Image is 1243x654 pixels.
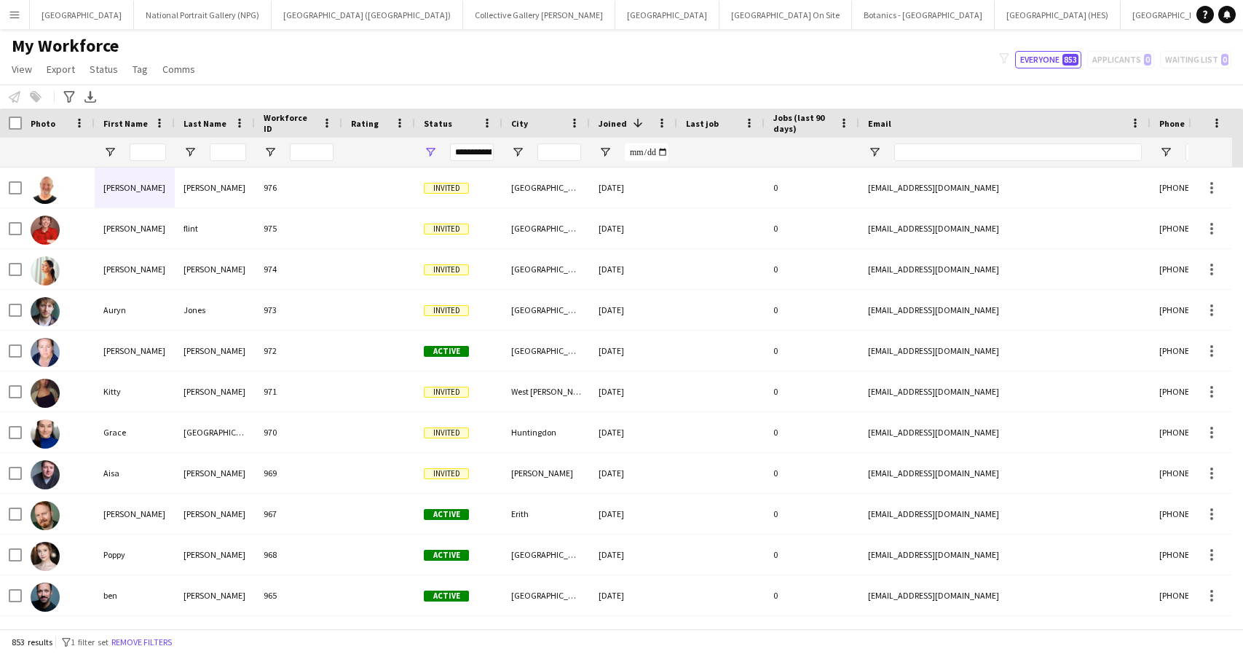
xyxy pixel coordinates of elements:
img: Diane Webb [31,338,60,367]
div: [DATE] [590,208,677,248]
div: ben [95,575,175,615]
span: Joined [599,118,627,129]
div: flint [175,208,255,248]
img: Poppy Mullen-Thomson [31,542,60,571]
div: [EMAIL_ADDRESS][DOMAIN_NAME] [859,453,1151,493]
span: Active [424,346,469,357]
button: Remove filters [108,634,175,650]
a: Export [41,60,81,79]
div: [PERSON_NAME] [95,494,175,534]
span: Invited [424,305,469,316]
span: Invited [424,387,469,398]
div: [EMAIL_ADDRESS][DOMAIN_NAME] [859,331,1151,371]
div: Huntingdon [502,412,590,452]
div: [PERSON_NAME] [175,575,255,615]
img: Kitty Mason [31,379,60,408]
div: [DATE] [590,494,677,534]
img: erica flint [31,216,60,245]
span: Workforce ID [264,112,316,134]
img: Michael Ansley [31,501,60,530]
span: Export [47,63,75,76]
div: [EMAIL_ADDRESS][DOMAIN_NAME] [859,412,1151,452]
div: 0 [765,575,859,615]
div: 0 [765,494,859,534]
div: [EMAIL_ADDRESS][DOMAIN_NAME] [859,290,1151,330]
div: 0 [765,535,859,575]
div: 972 [255,331,342,371]
span: City [511,118,528,129]
button: Open Filter Menu [103,146,117,159]
div: [PERSON_NAME] [95,208,175,248]
div: Erith [502,494,590,534]
button: [GEOGRAPHIC_DATA] [30,1,134,29]
div: 0 [765,208,859,248]
div: 976 [255,168,342,208]
div: [PERSON_NAME] [175,535,255,575]
span: Rating [351,118,379,129]
div: [EMAIL_ADDRESS][DOMAIN_NAME] [859,494,1151,534]
div: 973 [255,290,342,330]
span: Invited [424,224,469,235]
div: Kitty [95,371,175,411]
div: [EMAIL_ADDRESS][DOMAIN_NAME] [859,208,1151,248]
span: Email [868,118,891,129]
div: Aisa [95,453,175,493]
img: Auryn Jones [31,297,60,326]
div: [GEOGRAPHIC_DATA] [502,208,590,248]
a: View [6,60,38,79]
div: [GEOGRAPHIC_DATA] [502,535,590,575]
app-action-btn: Advanced filters [60,88,78,106]
div: [PERSON_NAME] [175,168,255,208]
div: [EMAIL_ADDRESS][DOMAIN_NAME] [859,371,1151,411]
img: Aisa Nerva-Culley [31,460,60,489]
div: 0 [765,331,859,371]
button: Open Filter Menu [511,146,524,159]
div: 0 [765,249,859,289]
span: View [12,63,32,76]
div: [EMAIL_ADDRESS][DOMAIN_NAME] [859,249,1151,289]
span: Comms [162,63,195,76]
span: My Workforce [12,35,119,57]
div: [EMAIL_ADDRESS][DOMAIN_NAME] [859,168,1151,208]
div: 0 [765,412,859,452]
button: Open Filter Menu [599,146,612,159]
span: 853 [1062,54,1078,66]
div: [PERSON_NAME] [502,453,590,493]
div: [DATE] [590,453,677,493]
img: Sarah Simeoni [31,256,60,285]
span: Status [424,118,452,129]
div: West [PERSON_NAME] [502,371,590,411]
div: [GEOGRAPHIC_DATA] [502,168,590,208]
div: [PERSON_NAME] [175,371,255,411]
div: [GEOGRAPHIC_DATA] [502,249,590,289]
input: Last Name Filter Input [210,143,246,161]
div: [GEOGRAPHIC_DATA] [502,331,590,371]
div: [DATE] [590,412,677,452]
button: [GEOGRAPHIC_DATA] (HES) [995,1,1121,29]
div: [PERSON_NAME] [175,453,255,493]
div: [GEOGRAPHIC_DATA] [502,290,590,330]
a: Status [84,60,124,79]
div: [PERSON_NAME] [95,249,175,289]
div: [DATE] [590,535,677,575]
div: 971 [255,371,342,411]
div: 0 [765,168,859,208]
input: Workforce ID Filter Input [290,143,334,161]
div: [PERSON_NAME] [175,331,255,371]
div: 969 [255,453,342,493]
span: Photo [31,118,55,129]
div: [PERSON_NAME] [95,331,175,371]
div: [DATE] [590,331,677,371]
div: Jones [175,290,255,330]
span: Last job [686,118,719,129]
button: Open Filter Menu [1159,146,1172,159]
div: [DATE] [590,249,677,289]
div: 967 [255,494,342,534]
input: Email Filter Input [894,143,1142,161]
div: Auryn [95,290,175,330]
div: 974 [255,249,342,289]
span: 1 filter set [71,637,108,647]
div: [GEOGRAPHIC_DATA] [175,412,255,452]
button: [GEOGRAPHIC_DATA] [615,1,719,29]
button: Botanics - [GEOGRAPHIC_DATA] [852,1,995,29]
